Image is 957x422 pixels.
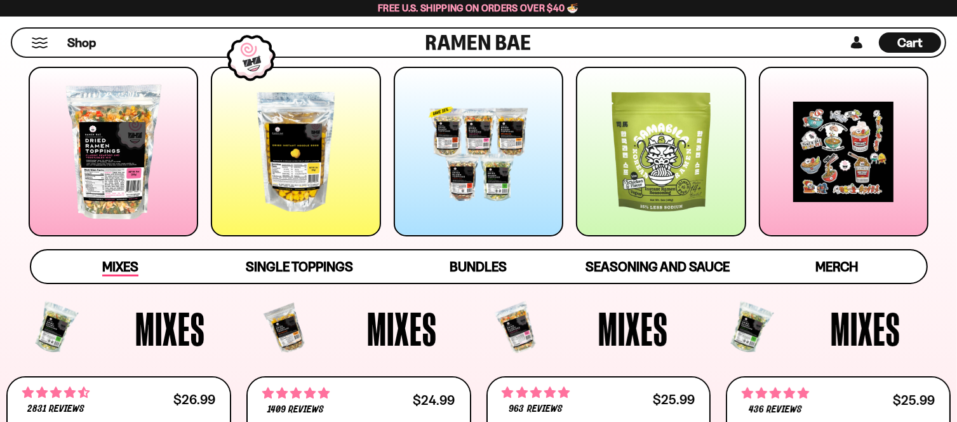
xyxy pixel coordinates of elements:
span: Mixes [598,305,668,352]
div: $24.99 [413,394,455,406]
span: Bundles [450,259,507,275]
span: Seasoning and Sauce [586,259,730,275]
span: 2831 reviews [27,404,84,414]
span: Mixes [102,259,138,276]
span: Free U.S. Shipping on Orders over $40 🍜 [378,2,579,14]
span: Shop [67,34,96,51]
span: 4.76 stars [742,385,809,402]
div: $25.99 [653,393,695,405]
span: Mixes [831,305,900,352]
a: Seasoning and Sauce [568,250,747,283]
span: 4.75 stars [502,385,570,401]
a: Mixes [31,250,210,283]
a: Merch [747,250,927,283]
button: Mobile Menu Trigger [31,37,48,48]
div: $25.99 [893,394,935,406]
div: Cart [879,29,941,57]
span: Single Toppings [246,259,353,275]
span: 436 reviews [749,405,802,415]
span: 963 reviews [509,404,562,414]
span: Mixes [367,305,437,352]
a: Single Toppings [210,250,389,283]
span: 1409 reviews [267,405,324,415]
span: 4.68 stars [22,385,90,401]
span: Cart [898,35,923,50]
span: 4.76 stars [262,385,330,402]
span: Mixes [135,305,205,352]
a: Shop [67,32,96,53]
a: Bundles [389,250,568,283]
div: $26.99 [173,393,215,405]
span: Merch [815,259,858,275]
